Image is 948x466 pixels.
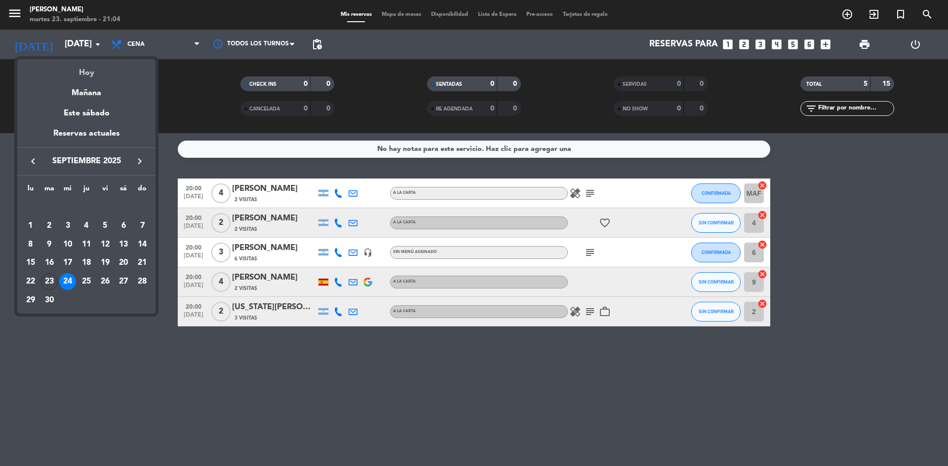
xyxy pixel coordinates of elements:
th: sábado [115,183,133,198]
div: 30 [41,292,58,309]
td: 19 de septiembre de 2025 [96,253,115,272]
button: keyboard_arrow_left [24,155,42,168]
div: 3 [59,217,76,234]
td: 8 de septiembre de 2025 [21,235,40,254]
td: 27 de septiembre de 2025 [115,272,133,291]
div: 15 [22,254,39,271]
td: 10 de septiembre de 2025 [58,235,77,254]
div: 17 [59,254,76,271]
td: 30 de septiembre de 2025 [40,291,59,310]
div: 1 [22,217,39,234]
div: 18 [78,254,95,271]
div: 16 [41,254,58,271]
div: Reservas actuales [17,127,156,147]
div: Este sábado [17,100,156,127]
th: miércoles [58,183,77,198]
div: 29 [22,292,39,309]
i: keyboard_arrow_left [27,155,39,167]
th: jueves [77,183,96,198]
div: 28 [134,273,151,290]
td: 3 de septiembre de 2025 [58,216,77,235]
td: SEP. [21,198,152,216]
div: Hoy [17,59,156,79]
i: keyboard_arrow_right [134,155,146,167]
div: 22 [22,273,39,290]
span: septiembre 2025 [42,155,131,168]
td: 22 de septiembre de 2025 [21,272,40,291]
td: 1 de septiembre de 2025 [21,216,40,235]
div: 21 [134,254,151,271]
div: 12 [97,236,114,253]
div: 11 [78,236,95,253]
div: 2 [41,217,58,234]
td: 5 de septiembre de 2025 [96,216,115,235]
div: 25 [78,273,95,290]
td: 7 de septiembre de 2025 [133,216,152,235]
td: 11 de septiembre de 2025 [77,235,96,254]
td: 25 de septiembre de 2025 [77,272,96,291]
td: 23 de septiembre de 2025 [40,272,59,291]
div: Mañana [17,79,156,100]
td: 21 de septiembre de 2025 [133,253,152,272]
td: 15 de septiembre de 2025 [21,253,40,272]
td: 4 de septiembre de 2025 [77,216,96,235]
td: 26 de septiembre de 2025 [96,272,115,291]
div: 26 [97,273,114,290]
td: 14 de septiembre de 2025 [133,235,152,254]
td: 9 de septiembre de 2025 [40,235,59,254]
th: viernes [96,183,115,198]
div: 27 [115,273,132,290]
td: 17 de septiembre de 2025 [58,253,77,272]
div: 4 [78,217,95,234]
td: 29 de septiembre de 2025 [21,291,40,310]
div: 20 [115,254,132,271]
td: 20 de septiembre de 2025 [115,253,133,272]
td: 13 de septiembre de 2025 [115,235,133,254]
th: martes [40,183,59,198]
div: 14 [134,236,151,253]
button: keyboard_arrow_right [131,155,149,168]
td: 2 de septiembre de 2025 [40,216,59,235]
div: 23 [41,273,58,290]
div: 19 [97,254,114,271]
div: 8 [22,236,39,253]
td: 6 de septiembre de 2025 [115,216,133,235]
td: 16 de septiembre de 2025 [40,253,59,272]
th: lunes [21,183,40,198]
td: 24 de septiembre de 2025 [58,272,77,291]
div: 7 [134,217,151,234]
div: 9 [41,236,58,253]
div: 24 [59,273,76,290]
div: 13 [115,236,132,253]
th: domingo [133,183,152,198]
div: 6 [115,217,132,234]
div: 5 [97,217,114,234]
td: 12 de septiembre de 2025 [96,235,115,254]
div: 10 [59,236,76,253]
td: 18 de septiembre de 2025 [77,253,96,272]
td: 28 de septiembre de 2025 [133,272,152,291]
